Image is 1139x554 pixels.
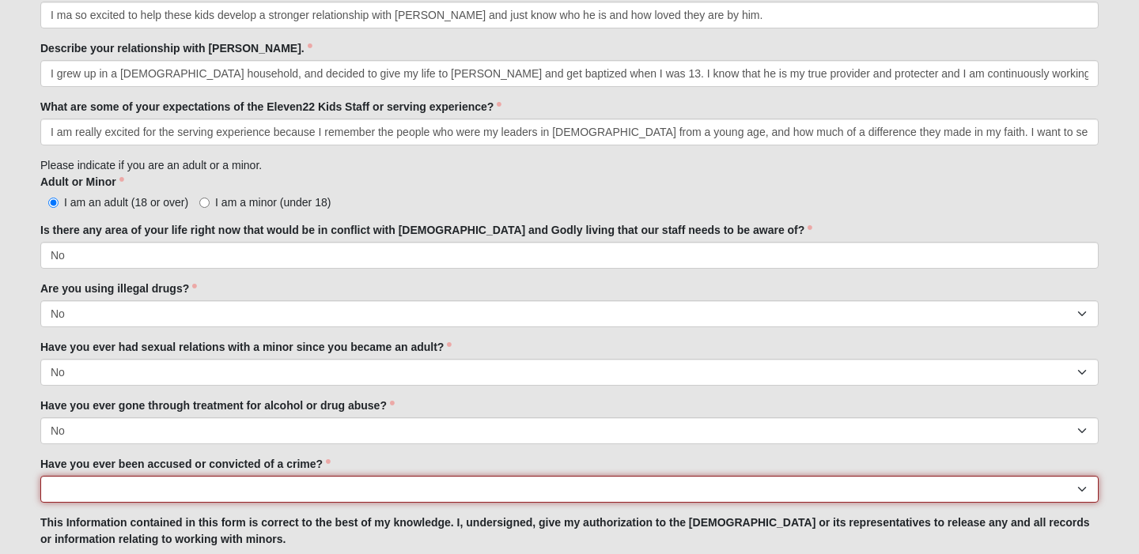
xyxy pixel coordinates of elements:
[199,198,210,208] input: I am a minor (under 18)
[40,281,197,296] label: Are you using illegal drugs?
[64,196,188,209] span: I am an adult (18 or over)
[40,40,312,56] label: Describe your relationship with [PERSON_NAME].
[40,339,452,355] label: Have you ever had sexual relations with a minor since you became an adult?
[215,196,331,209] span: I am a minor (under 18)
[48,198,59,208] input: I am an adult (18 or over)
[40,222,812,238] label: Is there any area of your life right now that would be in conflict with [DEMOGRAPHIC_DATA] and Go...
[40,456,331,472] label: Have you ever been accused or convicted of a crime?
[40,99,501,115] label: What are some of your expectations of the Eleven22 Kids Staff or serving experience?
[40,174,124,190] label: Adult or Minor
[40,398,395,413] label: Have you ever gone through treatment for alcohol or drug abuse?
[40,516,1090,545] strong: This Information contained in this form is correct to the best of my knowledge. I, undersigned, g...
